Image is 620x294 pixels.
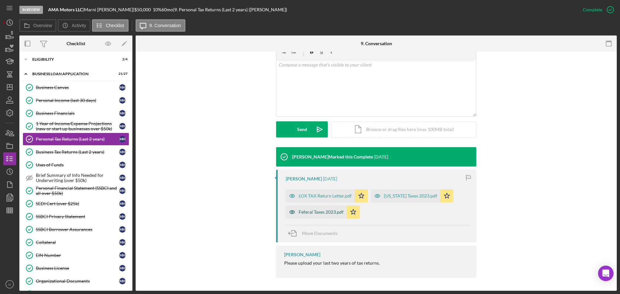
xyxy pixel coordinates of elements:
[36,186,119,196] div: Personal Financial Statement (SSBCI and all over $50k)
[36,121,119,131] div: 1 Year of Income/Expense Projections (new or start up businesses over $50k)
[23,120,129,133] a: 1 Year of Income/Expense Projections (new or start up businesses over $50k)MH
[106,23,124,28] label: Checklist
[119,252,126,259] div: M H
[72,23,86,28] label: Activity
[36,214,119,219] div: SSBCI Privacy Statement
[23,81,129,94] a: Business CanvasMH
[23,236,129,249] a: CollateralMH
[299,209,344,215] div: Feferal Taxes 2023.pdf
[119,265,126,271] div: M H
[23,275,129,288] a: Organizational DocumentsMH
[119,162,126,168] div: M H
[284,252,320,257] div: [PERSON_NAME]
[297,121,307,137] div: Send
[23,133,129,146] a: Personal Tax Returns (Last 2 years)MH
[116,72,128,76] div: 21 / 27
[302,230,337,236] span: Move Documents
[36,173,119,183] div: Brief Summary of Info Needed for Underwriting (over $50k)
[48,7,83,12] b: AMA Motors LLC
[173,7,287,12] div: | 9. Personal Tax Returns (Last 2 years) ([PERSON_NAME])
[119,136,126,142] div: M H
[286,189,368,202] button: LOX TAX Return Letter.pdf
[36,201,119,206] div: SEDI Cert (over $25k)
[161,7,173,12] div: 60 mo
[119,149,126,155] div: M H
[8,283,11,286] text: IV
[23,158,129,171] a: Uses of FundsMH
[48,7,84,12] div: |
[583,3,602,16] div: Complete
[36,227,119,232] div: SSBCI Borrower Assurances
[23,146,129,158] a: Business Tax Returns (Last 2 years)MH
[119,97,126,104] div: M H
[36,279,119,284] div: Organizational Documents
[58,19,90,32] button: Activity
[36,253,119,258] div: EIN Number
[36,149,119,155] div: Business Tax Returns (Last 2 years)
[36,85,119,90] div: Business Canvas
[23,184,129,197] a: Personal Financial Statement (SSBCI and all over $50k)MH
[23,262,129,275] a: Business LicenseMH
[23,210,129,223] a: SSBCI Privacy StatementMH
[598,266,614,281] div: Open Intercom Messenger
[284,260,380,266] div: Please upload your last two years of tax returns.
[119,278,126,284] div: M H
[150,23,181,28] label: 9. Conversation
[19,6,43,14] div: In Review
[119,200,126,207] div: M H
[361,41,392,46] div: 9. Conversation
[299,193,352,198] div: LOX TAX Return Letter.pdf
[119,188,126,194] div: M H
[119,110,126,117] div: M H
[276,121,328,137] button: Send
[32,72,111,76] div: BUSINESS LOAN APPLICATION
[134,7,151,12] span: $50,000
[292,154,373,159] div: [PERSON_NAME] Marked this Complete
[36,137,119,142] div: Personal Tax Returns (Last 2 years)
[84,7,134,12] div: Marni [PERSON_NAME] |
[36,266,119,271] div: Business License
[384,193,437,198] div: [US_STATE] Taxes 2023.pdf
[67,41,85,46] div: Checklist
[3,278,16,291] button: IV
[33,23,52,28] label: Overview
[119,123,126,129] div: M H
[36,98,119,103] div: Personal Income (last 30 days)
[119,84,126,91] div: M H
[32,57,111,61] div: ELIGIBILITY
[374,154,388,159] time: 2025-08-21 22:02
[323,176,337,181] time: 2025-08-21 22:02
[119,175,126,181] div: M H
[119,239,126,246] div: M H
[23,223,129,236] a: SSBCI Borrower AssurancesMH
[576,3,617,16] button: Complete
[119,226,126,233] div: M H
[286,206,360,218] button: Feferal Taxes 2023.pdf
[136,19,185,32] button: 9. Conversation
[23,107,129,120] a: Business FinancialsMH
[119,213,126,220] div: M H
[23,197,129,210] a: SEDI Cert (over $25k)MH
[23,171,129,184] a: Brief Summary of Info Needed for Underwriting (over $50k)MH
[286,225,344,241] button: Move Documents
[92,19,129,32] button: Checklist
[286,176,322,181] div: [PERSON_NAME]
[36,240,119,245] div: Collateral
[371,189,453,202] button: [US_STATE] Taxes 2023.pdf
[36,162,119,167] div: Uses of Funds
[36,111,119,116] div: Business Financials
[153,7,161,12] div: 10 %
[19,19,56,32] button: Overview
[116,57,128,61] div: 2 / 4
[23,94,129,107] a: Personal Income (last 30 days)MH
[23,249,129,262] a: EIN NumberMH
